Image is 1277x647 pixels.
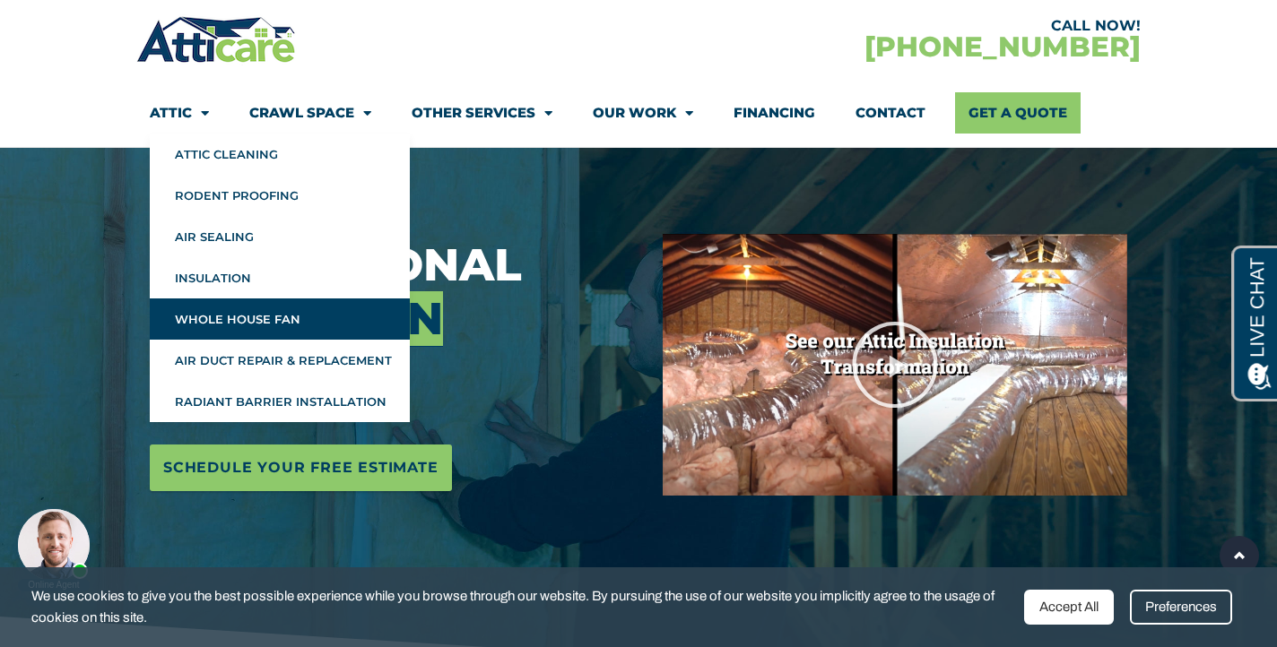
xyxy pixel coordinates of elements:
[31,585,1010,629] span: We use cookies to give you the best possible experience while you browse through our website. By ...
[150,175,410,216] a: Rodent Proofing
[150,257,410,298] a: Insulation
[1024,590,1114,625] div: Accept All
[1130,590,1232,625] div: Preferences
[593,92,693,134] a: Our Work
[150,340,410,381] a: Air Duct Repair & Replacement
[150,134,410,175] a: Attic Cleaning
[734,92,815,134] a: Financing
[150,134,410,422] ul: Attic
[850,320,940,410] div: Play Video
[856,92,925,134] a: Contact
[150,444,452,491] a: Schedule Your Free Estimate
[638,19,1141,33] div: CALL NOW!
[955,92,1081,134] a: Get A Quote
[9,504,99,593] iframe: Chat Invitation
[150,92,209,134] a: Attic
[150,381,410,422] a: Radiant Barrier Installation
[163,453,439,482] span: Schedule Your Free Estimate
[150,92,1127,134] nav: Menu
[150,298,410,340] a: Whole House Fan
[150,216,410,257] a: Air Sealing
[249,92,371,134] a: Crawl Space
[44,14,144,37] span: Opens a chat window
[412,92,552,134] a: Other Services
